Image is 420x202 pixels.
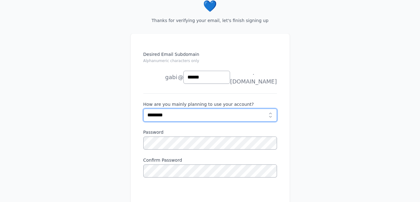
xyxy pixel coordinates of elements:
[143,79,178,92] li: [PERSON_NAME]
[230,69,277,86] span: .[DOMAIN_NAME]
[143,157,277,163] label: Confirm Password
[143,51,277,67] label: Desired Email Subdomain
[143,59,199,63] small: Alphanumeric characters only
[141,17,280,24] p: Thanks for verifying your email, let's finish signing up
[143,101,277,107] label: How are you mainly planning to use your account?
[178,73,183,82] span: @
[143,67,178,79] li: gabi
[143,129,277,135] label: Password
